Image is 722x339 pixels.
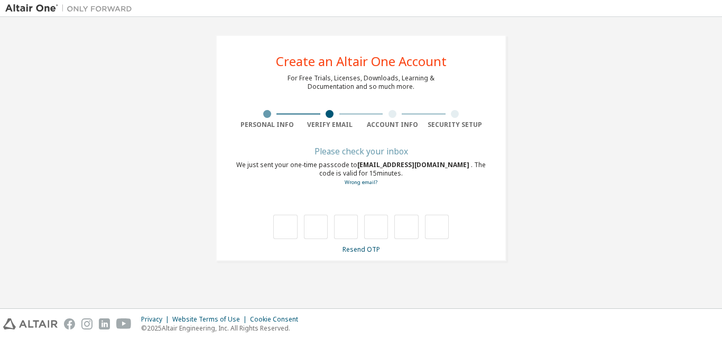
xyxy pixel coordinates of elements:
[5,3,137,14] img: Altair One
[99,318,110,329] img: linkedin.svg
[141,315,172,324] div: Privacy
[424,121,487,129] div: Security Setup
[345,179,377,186] a: Go back to the registration form
[236,121,299,129] div: Personal Info
[361,121,424,129] div: Account Info
[299,121,362,129] div: Verify Email
[116,318,132,329] img: youtube.svg
[81,318,92,329] img: instagram.svg
[276,55,447,68] div: Create an Altair One Account
[357,160,471,169] span: [EMAIL_ADDRESS][DOMAIN_NAME]
[250,315,304,324] div: Cookie Consent
[236,161,486,187] div: We just sent your one-time passcode to . The code is valid for 15 minutes.
[288,74,434,91] div: For Free Trials, Licenses, Downloads, Learning & Documentation and so much more.
[141,324,304,333] p: © 2025 Altair Engineering, Inc. All Rights Reserved.
[3,318,58,329] img: altair_logo.svg
[236,148,486,154] div: Please check your inbox
[172,315,250,324] div: Website Terms of Use
[343,245,380,254] a: Resend OTP
[64,318,75,329] img: facebook.svg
